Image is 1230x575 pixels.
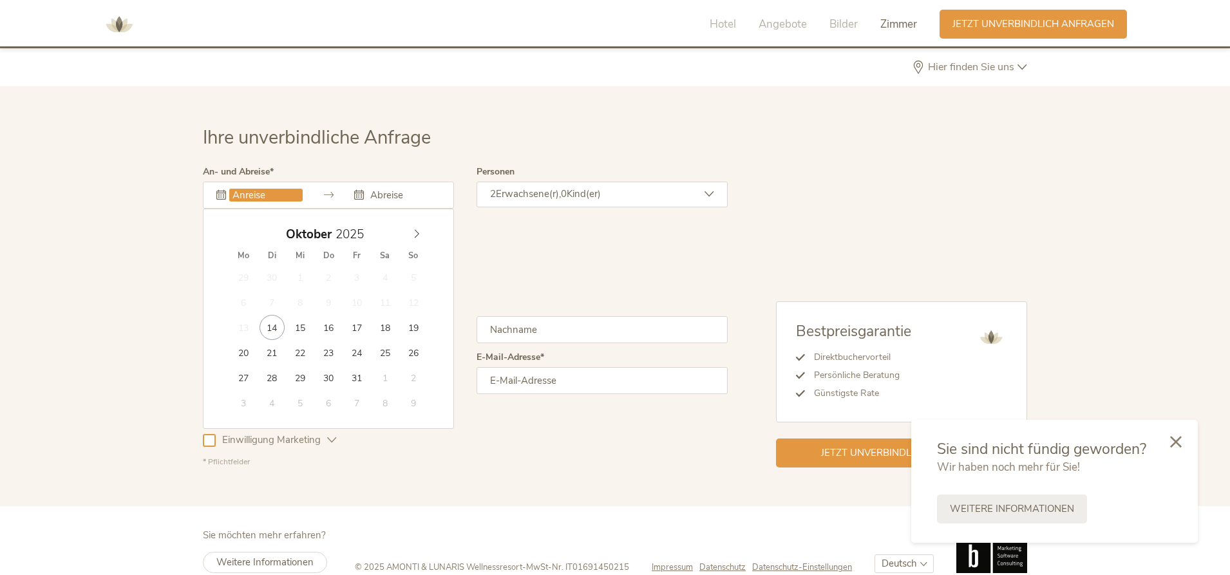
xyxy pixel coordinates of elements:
[496,187,561,200] span: Erwachsene(r),
[925,62,1017,72] span: Hier finden Sie uns
[821,446,983,460] span: Jetzt unverbindlich anfragen
[880,17,917,32] span: Zimmer
[759,17,807,32] span: Angebote
[231,315,256,340] span: Oktober 13, 2025
[260,365,285,390] span: Oktober 28, 2025
[805,384,911,402] li: Günstigste Rate
[526,561,629,573] span: MwSt-Nr. IT01691450215
[956,529,1027,573] img: Brandnamic GmbH | Leading Hospitality Solutions
[344,390,369,415] span: November 7, 2025
[286,229,332,241] span: Oktober
[796,321,911,341] span: Bestpreisgarantie
[100,19,138,28] a: AMONTI & LUNARIS Wellnessresort
[355,561,522,573] span: © 2025 AMONTI & LUNARIS Wellnessresort
[477,316,728,343] input: Nachname
[229,252,258,260] span: Mo
[399,252,428,260] span: So
[216,433,327,447] span: Einwilligung Marketing
[372,265,397,290] span: Oktober 4, 2025
[950,502,1074,516] span: Weitere Informationen
[372,390,397,415] span: November 8, 2025
[829,17,858,32] span: Bilder
[316,390,341,415] span: November 6, 2025
[937,439,1146,459] span: Sie sind nicht fündig geworden?
[372,315,397,340] span: Oktober 18, 2025
[401,340,426,365] span: Oktober 26, 2025
[231,390,256,415] span: November 3, 2025
[401,290,426,315] span: Oktober 12, 2025
[401,390,426,415] span: November 9, 2025
[316,290,341,315] span: Oktober 9, 2025
[316,265,341,290] span: Oktober 2, 2025
[231,290,256,315] span: Oktober 6, 2025
[260,265,285,290] span: September 30, 2025
[952,17,1114,31] span: Jetzt unverbindlich anfragen
[372,340,397,365] span: Oktober 25, 2025
[344,290,369,315] span: Oktober 10, 2025
[805,366,911,384] li: Persönliche Beratung
[401,365,426,390] span: November 2, 2025
[287,290,312,315] span: Oktober 8, 2025
[937,495,1087,523] a: Weitere Informationen
[344,340,369,365] span: Oktober 24, 2025
[344,315,369,340] span: Oktober 17, 2025
[522,561,526,573] span: -
[343,252,371,260] span: Fr
[203,167,274,176] label: An- und Abreise
[699,561,746,573] span: Datenschutz
[203,457,728,467] div: * Pflichtfelder
[287,340,312,365] span: Oktober 22, 2025
[203,125,431,150] span: Ihre unverbindliche Anfrage
[401,265,426,290] span: Oktober 5, 2025
[316,340,341,365] span: Oktober 23, 2025
[652,561,699,573] a: Impressum
[314,252,343,260] span: Do
[316,315,341,340] span: Oktober 16, 2025
[260,315,285,340] span: Oktober 14, 2025
[287,315,312,340] span: Oktober 15, 2025
[231,365,256,390] span: Oktober 27, 2025
[652,561,693,573] span: Impressum
[260,390,285,415] span: November 4, 2025
[937,460,1080,475] span: Wir haben noch mehr für Sie!
[561,187,567,200] span: 0
[258,252,286,260] span: Di
[287,365,312,390] span: Oktober 29, 2025
[332,226,374,243] input: Year
[477,167,515,176] label: Personen
[752,561,852,573] a: Datenschutz-Einstellungen
[710,17,736,32] span: Hotel
[286,252,314,260] span: Mi
[490,187,496,200] span: 2
[401,315,426,340] span: Oktober 19, 2025
[477,367,728,394] input: E-Mail-Adresse
[567,187,601,200] span: Kind(er)
[371,252,399,260] span: Sa
[344,265,369,290] span: Oktober 3, 2025
[975,321,1007,353] img: AMONTI & LUNARIS Wellnessresort
[203,552,327,573] a: Weitere Informationen
[367,189,440,202] input: Abreise
[805,348,911,366] li: Direktbuchervorteil
[344,365,369,390] span: Oktober 31, 2025
[231,265,256,290] span: September 29, 2025
[229,189,303,202] input: Anreise
[372,365,397,390] span: November 1, 2025
[203,529,326,542] span: Sie möchten mehr erfahren?
[287,390,312,415] span: November 5, 2025
[260,290,285,315] span: Oktober 7, 2025
[699,561,752,573] a: Datenschutz
[372,290,397,315] span: Oktober 11, 2025
[477,353,544,362] label: E-Mail-Adresse
[216,556,314,569] span: Weitere Informationen
[287,265,312,290] span: Oktober 1, 2025
[100,5,138,44] img: AMONTI & LUNARIS Wellnessresort
[316,365,341,390] span: Oktober 30, 2025
[231,340,256,365] span: Oktober 20, 2025
[260,340,285,365] span: Oktober 21, 2025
